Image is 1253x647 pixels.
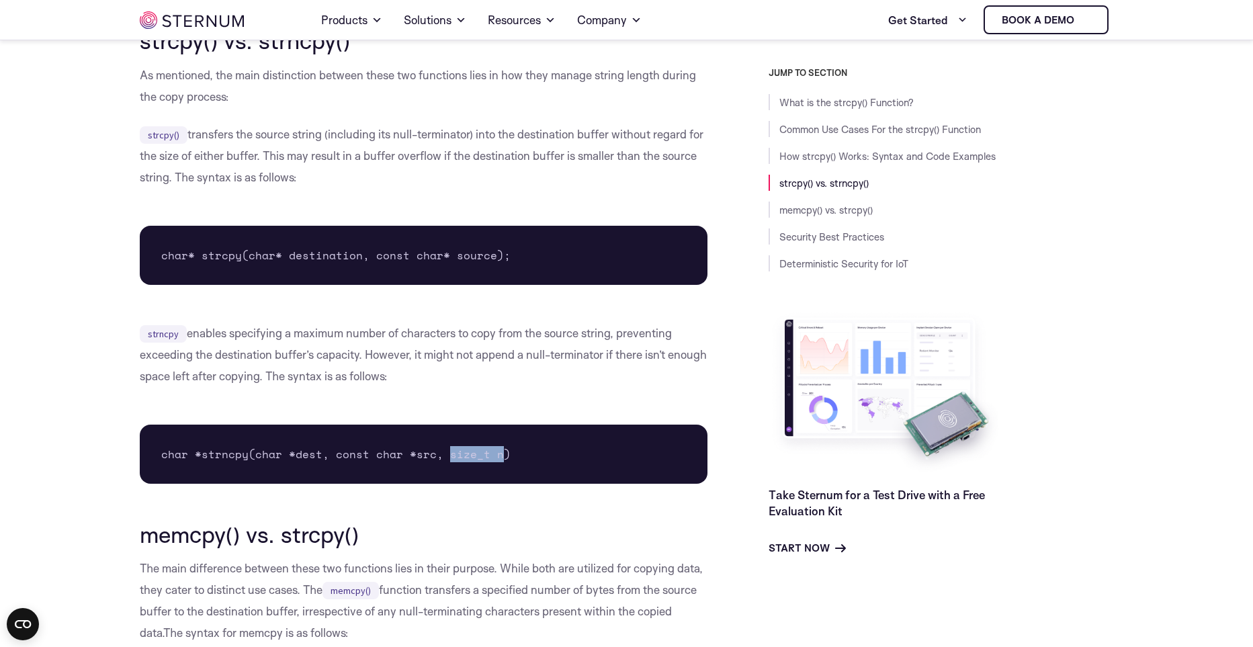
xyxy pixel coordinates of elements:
[140,11,244,29] img: sternum iot
[779,123,981,136] a: Common Use Cases For the strcpy() Function
[488,1,556,39] a: Resources
[779,230,884,243] a: Security Best Practices
[140,425,708,484] pre: char *strncpy(char *dest, const char *src, size_t n)
[888,7,967,34] a: Get Started
[779,177,869,189] a: strcpy() vs. strncpy()
[779,257,908,270] a: Deterministic Security for IoT
[779,96,914,109] a: What is the strcpy() Function?
[779,204,873,216] a: memcpy() vs. strcpy()
[769,67,1114,78] h3: JUMP TO SECTION
[769,309,1004,476] img: Take Sternum for a Test Drive with a Free Evaluation Kit
[577,1,642,39] a: Company
[1080,15,1090,26] img: sternum iot
[984,5,1109,34] a: Book a demo
[140,558,708,644] p: The main difference between these two functions lies in their purpose. While both are utilized fo...
[140,126,187,144] code: strcpy()
[779,150,996,163] a: How strcpy() Works: Syntax and Code Examples
[140,28,708,53] h2: strcpy() vs. strncpy()
[769,488,985,518] a: Take Sternum for a Test Drive with a Free Evaluation Kit
[322,582,379,599] code: memcpy()
[322,583,379,597] a: memcpy()
[140,226,708,285] pre: char* strcpy(char* destination, const char* source);
[404,1,466,39] a: Solutions
[321,1,382,39] a: Products
[140,64,708,107] p: As mentioned, the main distinction between these two functions lies in how they manage string len...
[140,521,708,547] h2: memcpy() vs. strcpy()
[7,608,39,640] button: Open CMP widget
[769,540,846,556] a: Start Now
[140,124,708,188] p: transfers the source string (including its null-terminator) into the destination buffer without r...
[140,322,708,387] p: enables specifying a maximum number of characters to copy from the source string, preventing exce...
[140,325,187,343] code: strncpy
